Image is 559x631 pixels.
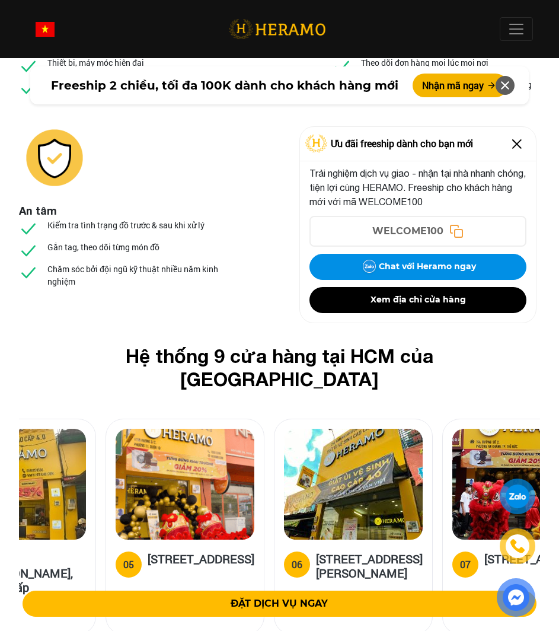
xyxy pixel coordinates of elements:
[360,257,379,276] img: Zalo
[309,166,526,209] p: Trải nghiệm dịch vụ giao - nhận tại nhà nhanh chóng, tiện lợi cùng HERAMO. Freeship cho khách hàn...
[36,22,55,37] img: vn-flag.png
[19,219,38,238] img: checked.svg
[23,591,537,617] button: ĐẶT DỊCH VỤ NGAY
[511,540,525,553] img: phone-icon
[116,429,254,540] img: heramo-179b-duong-3-thang-2-phuong-11-quan-10
[305,135,328,152] img: Logo
[309,254,526,280] button: Chat với Heramo ngay
[460,557,471,572] div: 07
[507,135,526,154] img: Close
[284,429,423,540] img: heramo-314-le-van-viet-phuong-tang-nhon-phu-b-quan-9
[38,345,521,390] h2: Hệ thống 9 cửa hàng tại HCM của [GEOGRAPHIC_DATA]
[19,203,57,219] li: An tâm
[292,557,302,572] div: 06
[47,263,226,288] p: Chăm sóc bởi đội ngũ kỹ thuật nhiều năm kinh nghiệm
[229,17,325,42] img: logo
[372,224,443,238] span: WELCOME100
[309,287,526,313] button: Xem địa chỉ cửa hàng
[47,241,159,253] p: Gắn tag, theo dõi từng món đồ
[19,241,38,260] img: checked.svg
[148,552,254,575] h5: [STREET_ADDRESS]
[413,74,507,97] button: Nhận mã ngay
[47,219,205,231] p: Kiểm tra tình trạng đồ trước & sau khi xử lý
[331,136,473,151] span: Ưu đãi freeship dành cho bạn mới
[19,122,90,193] img: heramo-giat-hap-giat-kho-an-tam
[316,552,423,580] h5: [STREET_ADDRESS][PERSON_NAME]
[19,263,38,282] img: checked.svg
[123,557,134,572] div: 05
[501,530,534,562] a: phone-icon
[51,77,398,94] span: Freeship 2 chiều, tối đa 100K dành cho khách hàng mới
